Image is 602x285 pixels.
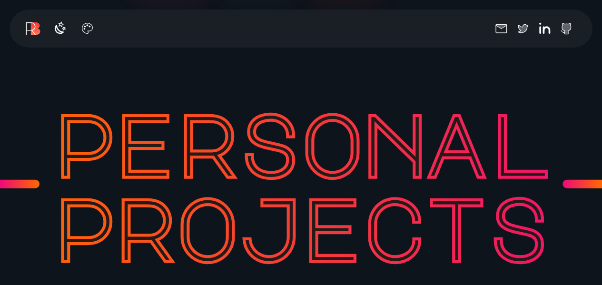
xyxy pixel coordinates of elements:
[177,100,239,184] span: r
[425,100,488,184] span: a
[301,100,364,184] span: o
[114,100,177,184] span: e
[239,100,301,184] span: s
[239,184,301,268] span: j
[363,100,425,184] span: n
[114,184,177,268] span: r
[363,184,425,268] span: c
[488,100,550,184] span: l
[488,184,550,268] span: s
[52,100,115,184] span: p
[425,184,488,268] span: t
[52,184,115,268] span: p
[177,184,239,268] span: o
[301,184,364,268] span: e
